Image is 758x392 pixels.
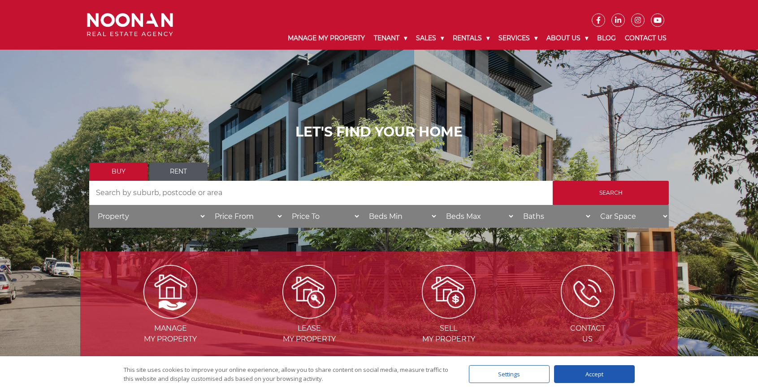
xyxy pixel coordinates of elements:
img: Lease my property [282,265,336,319]
a: Rent [149,162,208,181]
div: Settings [469,365,550,383]
a: Buy [89,162,147,181]
span: Sell my Property [380,323,517,345]
img: Sell my property [422,265,476,319]
div: This site uses cookies to improve your online experience, allow you to share content on social me... [124,365,451,383]
div: Accept [554,365,635,383]
a: ContactUs [519,287,656,343]
a: Rentals [448,27,494,50]
input: Search by suburb, postcode or area [89,181,553,205]
img: Noonan Real Estate Agency [87,13,173,37]
a: Sales [411,27,448,50]
a: Contact Us [620,27,671,50]
a: Sellmy Property [380,287,517,343]
a: Leasemy Property [241,287,378,343]
a: Blog [593,27,620,50]
span: Lease my Property [241,323,378,345]
a: Manage My Property [283,27,369,50]
input: Search [553,181,669,205]
span: Manage my Property [102,323,239,345]
img: ICONS [561,265,615,319]
a: About Us [542,27,593,50]
img: Manage my Property [143,265,197,319]
h1: LET'S FIND YOUR HOME [89,124,669,140]
a: Tenant [369,27,411,50]
a: Services [494,27,542,50]
a: Managemy Property [102,287,239,343]
span: Contact Us [519,323,656,345]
